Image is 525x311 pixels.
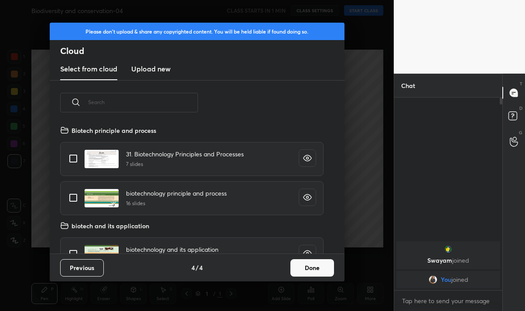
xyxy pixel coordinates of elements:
h3: Select from cloud [60,64,117,74]
p: Swayam [402,257,495,264]
div: Please don't upload & share any copyrighted content. You will be held liable if found doing so. [50,23,344,40]
h4: / [196,263,198,272]
h5: 16 slides [126,199,227,207]
span: joined [451,276,468,283]
img: f4adf025211145d9951d015d8606b9d0.jpg [429,275,437,284]
h3: Upload new [131,64,170,74]
div: grid [394,240,502,290]
span: joined [452,256,469,264]
span: You [441,276,451,283]
img: 1721797605WLFVRX.pdf [84,149,119,169]
h4: 4 [191,263,195,272]
p: G [519,129,522,136]
button: Previous [60,259,104,277]
img: 17218000570UVL35.pdf [84,189,119,208]
h4: biotechnology principle and process [126,189,227,198]
p: Chat [394,74,422,97]
h5: 7 slides [126,160,244,168]
img: 9802b4cbdbab4d4381d2480607a75a70.jpg [444,245,453,254]
h4: 4 [199,263,203,272]
h4: biotech and its application [72,221,149,230]
h4: biotechnology and its application [126,245,218,254]
input: Search [88,84,198,121]
button: Done [290,259,334,277]
div: grid [50,122,334,254]
p: D [519,105,522,112]
h4: Biotech principle and process [72,126,156,135]
img: 1721800165MF3XH2.pdf [84,245,119,264]
h4: 31. Biotechnology Principles and Processes [126,149,244,159]
h2: Cloud [60,45,344,57]
p: T [520,81,522,87]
